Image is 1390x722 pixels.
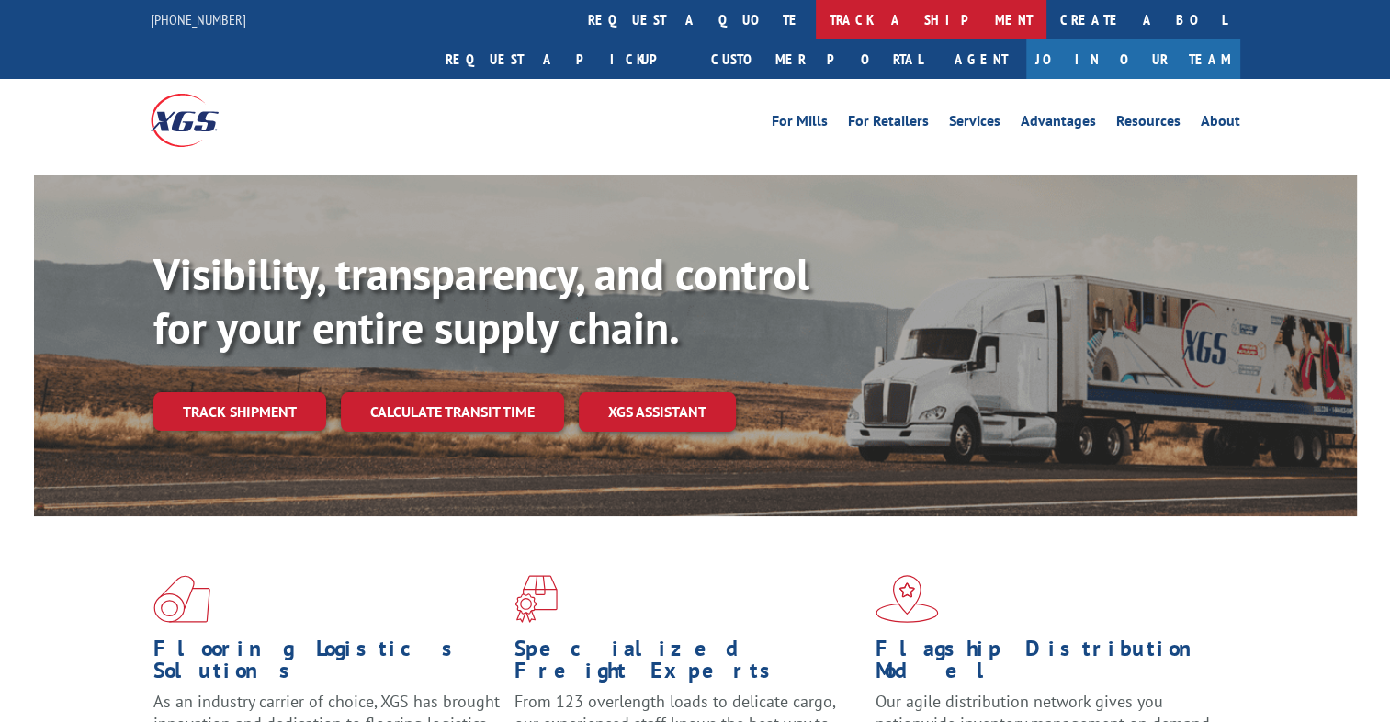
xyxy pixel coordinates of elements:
h1: Specialized Freight Experts [514,637,862,691]
img: xgs-icon-flagship-distribution-model-red [876,575,939,623]
a: [PHONE_NUMBER] [151,10,246,28]
a: About [1201,114,1240,134]
h1: Flooring Logistics Solutions [153,637,501,691]
a: For Mills [772,114,828,134]
a: Services [949,114,1000,134]
img: xgs-icon-total-supply-chain-intelligence-red [153,575,210,623]
a: Agent [936,39,1026,79]
a: Calculate transit time [341,392,564,432]
a: Advantages [1021,114,1096,134]
a: Join Our Team [1026,39,1240,79]
b: Visibility, transparency, and control for your entire supply chain. [153,245,809,355]
a: Request a pickup [432,39,697,79]
a: Track shipment [153,392,326,431]
a: Resources [1116,114,1181,134]
a: Customer Portal [697,39,936,79]
a: XGS ASSISTANT [579,392,736,432]
a: For Retailers [848,114,929,134]
h1: Flagship Distribution Model [876,637,1223,691]
img: xgs-icon-focused-on-flooring-red [514,575,558,623]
